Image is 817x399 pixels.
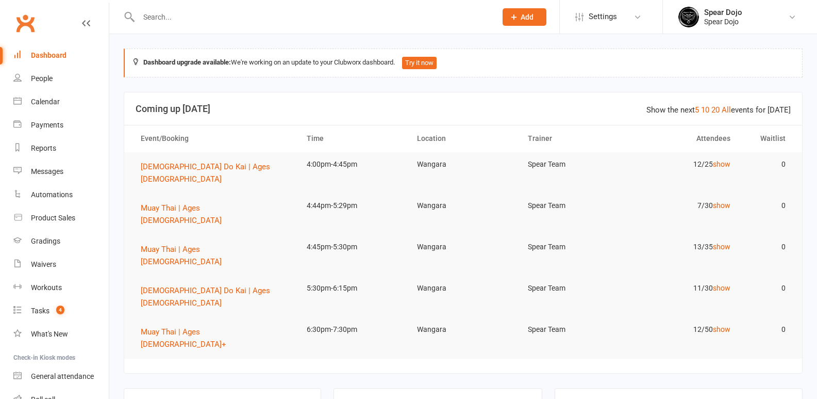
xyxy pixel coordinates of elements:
td: 0 [740,235,795,259]
a: Clubworx [12,10,38,36]
td: Wangara [408,194,519,218]
div: Calendar [31,98,60,106]
a: Product Sales [13,206,109,230]
div: Automations [31,190,73,199]
th: Waitlist [740,125,795,152]
h3: Coming up [DATE] [136,104,791,114]
a: show [713,284,730,292]
div: Workouts [31,283,62,292]
td: Wangara [408,152,519,177]
a: 5 [695,105,699,115]
div: Show the next events for [DATE] [646,104,791,116]
a: Calendar [13,90,109,114]
span: 4 [56,306,64,314]
button: Muay Thai | Ages [DEMOGRAPHIC_DATA]+ [141,326,288,350]
div: Spear Dojo [704,17,742,26]
button: Muay Thai | Ages [DEMOGRAPHIC_DATA] [141,243,288,268]
td: 4:00pm-4:45pm [297,152,408,177]
a: Workouts [13,276,109,299]
span: Muay Thai | Ages [DEMOGRAPHIC_DATA] [141,245,222,266]
a: show [713,243,730,251]
span: Settings [589,5,617,28]
div: Tasks [31,307,49,315]
th: Location [408,125,519,152]
td: 5:30pm-6:15pm [297,276,408,300]
a: show [713,325,730,333]
th: Trainer [519,125,629,152]
td: 0 [740,194,795,218]
div: People [31,74,53,83]
a: show [713,201,730,210]
td: 13/35 [629,235,740,259]
td: 12/25 [629,152,740,177]
a: Reports [13,137,109,160]
td: 6:30pm-7:30pm [297,317,408,342]
td: 4:44pm-5:29pm [297,194,408,218]
div: Dashboard [31,51,66,59]
a: 10 [701,105,709,115]
span: [DEMOGRAPHIC_DATA] Do Kai | Ages [DEMOGRAPHIC_DATA] [141,286,270,308]
td: 0 [740,317,795,342]
div: General attendance [31,372,94,380]
a: General attendance kiosk mode [13,365,109,388]
span: Muay Thai | Ages [DEMOGRAPHIC_DATA] [141,203,222,225]
td: Spear Team [519,152,629,177]
button: Muay Thai | Ages [DEMOGRAPHIC_DATA] [141,202,288,227]
td: 12/50 [629,317,740,342]
td: Wangara [408,317,519,342]
td: Wangara [408,235,519,259]
td: Wangara [408,276,519,300]
a: Waivers [13,253,109,276]
td: 11/30 [629,276,740,300]
td: 0 [740,152,795,177]
img: thumb_image1623745760.png [678,7,699,27]
td: Spear Team [519,194,629,218]
td: Spear Team [519,317,629,342]
div: Gradings [31,237,60,245]
div: Reports [31,144,56,152]
div: Product Sales [31,214,75,222]
button: Add [503,8,546,26]
strong: Dashboard upgrade available: [143,58,231,66]
button: [DEMOGRAPHIC_DATA] Do Kai | Ages [DEMOGRAPHIC_DATA] [141,284,288,309]
th: Attendees [629,125,740,152]
td: 4:45pm-5:30pm [297,235,408,259]
input: Search... [136,10,489,24]
a: 20 [711,105,720,115]
td: 7/30 [629,194,740,218]
button: [DEMOGRAPHIC_DATA] Do Kai | Ages [DEMOGRAPHIC_DATA] [141,161,288,185]
a: Automations [13,183,109,206]
a: People [13,67,109,90]
button: Try it now [402,57,437,69]
a: All [722,105,731,115]
a: Payments [13,114,109,137]
a: What's New [13,323,109,346]
td: Spear Team [519,235,629,259]
a: Tasks 4 [13,299,109,323]
a: Messages [13,160,109,183]
a: show [713,160,730,168]
th: Event/Booking [131,125,297,152]
td: 0 [740,276,795,300]
a: Dashboard [13,44,109,67]
td: Spear Team [519,276,629,300]
div: Spear Dojo [704,8,742,17]
span: [DEMOGRAPHIC_DATA] Do Kai | Ages [DEMOGRAPHIC_DATA] [141,162,270,184]
div: Waivers [31,260,56,268]
div: We're working on an update to your Clubworx dashboard. [124,49,803,77]
span: Add [521,13,533,21]
div: What's New [31,330,68,338]
a: Gradings [13,230,109,253]
div: Messages [31,167,63,175]
th: Time [297,125,408,152]
span: Muay Thai | Ages [DEMOGRAPHIC_DATA]+ [141,327,226,349]
div: Payments [31,121,63,129]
